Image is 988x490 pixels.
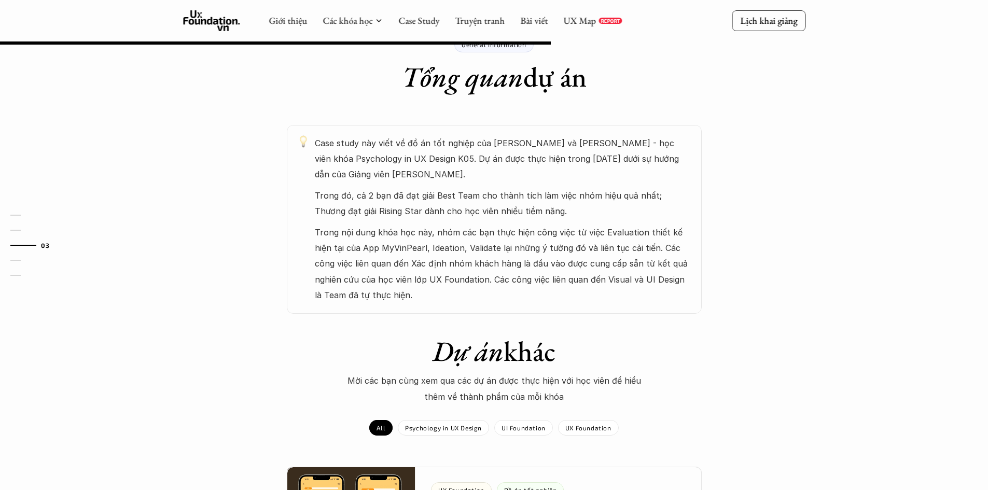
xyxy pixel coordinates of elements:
a: Case Study [398,15,439,26]
a: Bài viết [520,15,548,26]
h1: khác [313,334,676,368]
p: Psychology in UX Design [405,424,482,431]
em: Dự án [433,333,504,369]
p: Lịch khai giảng [740,15,797,26]
a: REPORT [599,18,622,24]
strong: 03 [41,241,49,248]
p: Case study này viết về đồ án tốt nghiệp của [PERSON_NAME] và [PERSON_NAME] - học viên khóa Psycho... [315,135,691,183]
h1: dự án [402,60,587,94]
a: Truyện tranh [455,15,505,26]
p: Mời các bạn cùng xem qua các dự án được thực hiện với học viên để hiểu thêm về thành phẩm của mỗi... [339,373,650,404]
em: Tổng quan [402,59,523,95]
a: Giới thiệu [269,15,307,26]
p: Trong đó, cả 2 bạn đã đạt giải Best Team cho thành tích làm việc nhóm hiệu quả nhất; Thương đạt g... [315,188,691,219]
p: Trong nội dung khóa học này, nhóm các bạn thực hiện công việc từ việc Evaluation thiết kế hiện tạ... [315,225,691,303]
a: 03 [10,239,60,251]
p: UX Foundation [565,424,611,431]
p: REPORT [601,18,620,24]
a: Lịch khai giảng [732,10,805,31]
a: UX Map [563,15,596,26]
p: UI Foundation [502,424,546,431]
a: Các khóa học [323,15,372,26]
p: All [377,424,385,431]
